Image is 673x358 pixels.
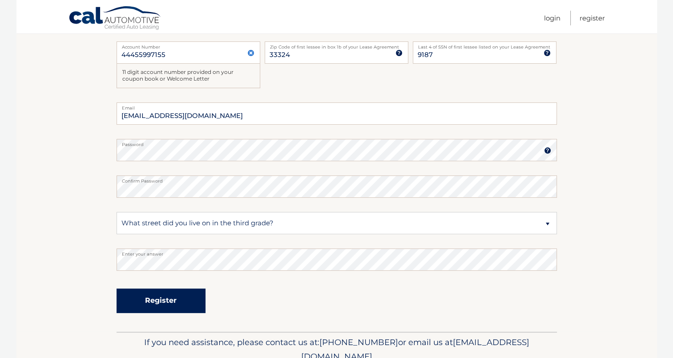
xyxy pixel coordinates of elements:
img: tooltip.svg [395,49,403,57]
img: close.svg [247,49,254,57]
label: Last 4 of SSN of first lessee listed on your Lease Agreement [413,41,556,49]
input: Zip Code [265,41,408,64]
img: tooltip.svg [544,147,551,154]
img: tooltip.svg [544,49,551,57]
input: SSN or EIN (last 4 digits only) [413,41,556,64]
button: Register [117,289,206,313]
label: Enter your answer [117,248,557,256]
label: Password [117,139,557,146]
label: Email [117,102,557,110]
span: [PHONE_NUMBER] [319,337,398,347]
a: Login [544,11,560,25]
a: Cal Automotive [69,6,162,32]
a: Register [580,11,605,25]
input: Email [117,102,557,125]
label: Account Number [117,41,260,49]
label: Confirm Password [117,175,557,183]
input: Account Number [117,41,260,64]
label: Zip Code of first lessee in box 1b of your Lease Agreement [265,41,408,49]
div: 11 digit account number provided on your coupon book or Welcome Letter [117,64,260,88]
